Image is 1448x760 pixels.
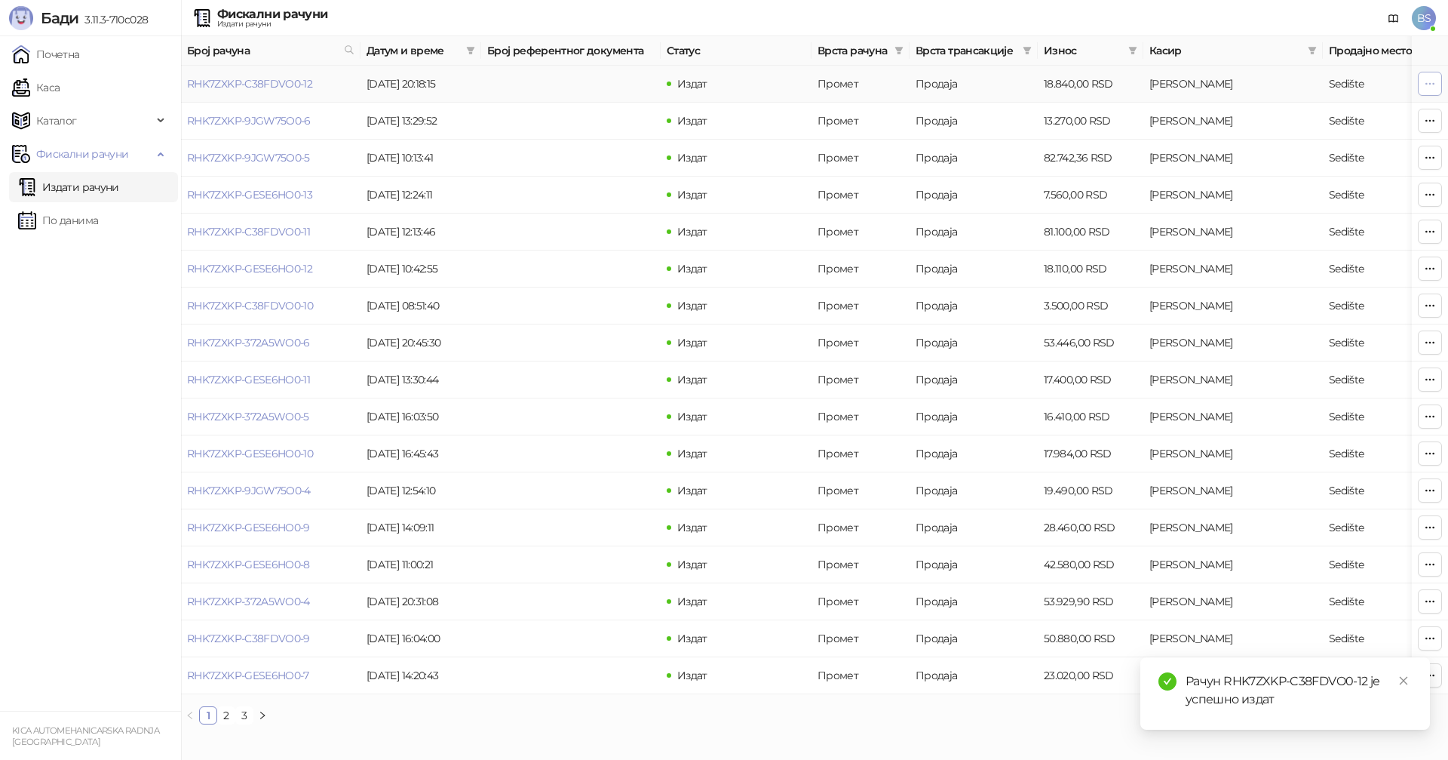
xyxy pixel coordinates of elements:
span: Издат [677,299,707,312]
span: filter [1305,39,1320,62]
td: 7.560,00 RSD [1038,177,1143,214]
a: 1 [200,707,216,724]
span: Издат [677,262,707,275]
td: 16.410,00 RSD [1038,398,1143,435]
td: 3.500,00 RSD [1038,288,1143,325]
a: RHK7ZXKP-GESE6HO0-10 [187,447,313,460]
td: Продаја [910,509,1038,546]
td: RHK7ZXKP-C38FDVO0-11 [181,214,360,251]
td: [DATE] 14:20:43 [360,657,481,694]
td: RHK7ZXKP-C38FDVO0-9 [181,620,360,657]
a: Издати рачуни [18,172,119,202]
span: Издат [677,151,707,165]
a: RHK7ZXKP-9JGW75O0-6 [187,114,311,128]
a: RHK7ZXKP-GESE6HO0-12 [187,262,312,275]
td: Продаја [910,398,1038,435]
a: 3 [236,707,253,724]
td: [DATE] 13:30:44 [360,362,481,398]
td: [DATE] 08:51:40 [360,288,481,325]
td: [DATE] 16:45:43 [360,435,481,472]
td: Продаја [910,177,1038,214]
td: Продаја [910,251,1038,288]
td: Boban Seočanac [1143,583,1323,620]
span: close [1398,675,1409,686]
td: Промет [811,583,910,620]
span: filter [463,39,478,62]
td: Boban Seočanac [1143,546,1323,583]
a: RHK7ZXKP-GESE6HO0-9 [187,521,310,534]
th: Врста рачуна [811,36,910,66]
td: [DATE] 10:42:55 [360,251,481,288]
td: RHK7ZXKP-GESE6HO0-8 [181,546,360,583]
div: Рачун RHK7ZXKP-C38FDVO0-12 је успешно издат [1186,672,1412,709]
td: 53.929,90 RSD [1038,583,1143,620]
li: Следећа страна [253,706,271,725]
td: Boban Seočanac [1143,288,1323,325]
button: right [253,706,271,725]
td: RHK7ZXKP-9JGW75O0-4 [181,472,360,509]
td: Boban Seočanac [1143,620,1323,657]
span: filter [1128,46,1137,55]
a: RHK7ZXKP-9JGW75O0-5 [187,151,310,165]
td: [DATE] 12:13:46 [360,214,481,251]
th: Статус [661,36,811,66]
td: Продаја [910,103,1038,140]
span: Издат [677,336,707,349]
td: Промет [811,325,910,362]
span: Издат [677,114,707,128]
span: filter [1308,46,1317,55]
li: Претходна страна [181,706,199,725]
a: По данима [18,205,98,235]
div: Издати рачуни [217,20,327,28]
td: Промет [811,251,910,288]
span: Врста трансакције [916,42,1017,59]
td: [DATE] 16:03:50 [360,398,481,435]
td: Boban Seočanac [1143,214,1323,251]
td: [DATE] 11:00:21 [360,546,481,583]
td: 28.460,00 RSD [1038,509,1143,546]
td: 81.100,00 RSD [1038,214,1143,251]
td: Boban Seočanac [1143,509,1323,546]
span: right [258,711,267,720]
td: Промет [811,177,910,214]
td: 17.984,00 RSD [1038,435,1143,472]
td: Промет [811,103,910,140]
li: 1 [199,706,217,725]
td: Boban Seočanac [1143,251,1323,288]
td: Продаја [910,657,1038,694]
span: filter [1023,46,1032,55]
td: Продаја [910,66,1038,103]
td: Boban Seočanac [1143,325,1323,362]
td: RHK7ZXKP-GESE6HO0-10 [181,435,360,472]
span: Издат [677,632,707,645]
td: [DATE] 10:13:41 [360,140,481,177]
td: Промет [811,472,910,509]
td: RHK7ZXKP-GESE6HO0-12 [181,251,360,288]
a: Документација [1382,6,1406,30]
td: RHK7ZXKP-C38FDVO0-10 [181,288,360,325]
a: Close [1395,672,1412,689]
span: Издат [677,669,707,682]
td: RHK7ZXKP-372A5WO0-4 [181,583,360,620]
span: Издат [677,225,707,238]
td: [DATE] 20:18:15 [360,66,481,103]
td: 42.580,00 RSD [1038,546,1143,583]
a: RHK7ZXKP-372A5WO0-4 [187,595,310,608]
span: Фискални рачуни [36,139,128,169]
td: Промет [811,66,910,103]
li: 2 [217,706,235,725]
span: Издат [677,447,707,460]
li: 3 [235,706,253,725]
span: 3.11.3-710c028 [78,13,148,26]
span: filter [1020,39,1035,62]
a: RHK7ZXKP-C38FDVO0-12 [187,77,312,91]
a: RHK7ZXKP-9JGW75O0-4 [187,484,311,497]
span: Датум и време [367,42,460,59]
td: Продаја [910,620,1038,657]
a: RHK7ZXKP-GESE6HO0-11 [187,373,310,386]
td: RHK7ZXKP-C38FDVO0-12 [181,66,360,103]
td: Продаја [910,546,1038,583]
td: RHK7ZXKP-9JGW75O0-5 [181,140,360,177]
a: RHK7ZXKP-C38FDVO0-10 [187,299,313,312]
th: Број рачуна [181,36,360,66]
